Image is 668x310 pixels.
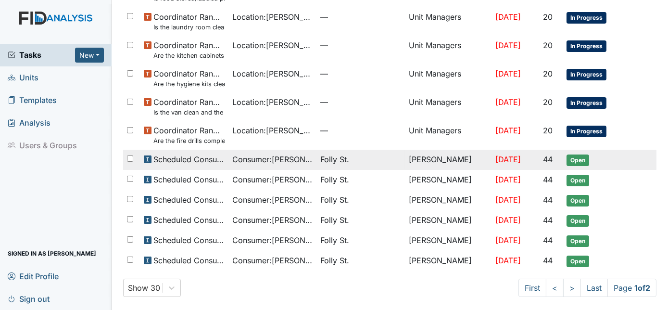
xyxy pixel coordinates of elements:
[153,214,225,226] span: Scheduled Consumer Chart Review
[153,96,225,117] span: Coordinator Random Is the van clean and the proper documentation been stored?
[8,269,59,284] span: Edit Profile
[232,234,313,246] span: Consumer : [PERSON_NAME]
[232,214,313,226] span: Consumer : [PERSON_NAME]
[320,154,349,165] span: Folly St.
[405,231,492,251] td: [PERSON_NAME]
[320,11,401,23] span: —
[153,51,225,60] small: Are the kitchen cabinets and floors clean?
[495,155,521,164] span: [DATE]
[153,11,225,32] span: Coordinator Random Is the laundry room clean and in good repair?
[8,49,75,61] a: Tasks
[518,279,656,297] nav: task-pagination
[153,255,225,266] span: Scheduled Consumer Chart Review
[495,256,521,265] span: [DATE]
[153,108,225,117] small: Is the van clean and the proper documentation been stored?
[607,279,656,297] span: Page
[567,126,606,137] span: In Progress
[543,40,553,50] span: 20
[405,190,492,210] td: [PERSON_NAME]
[580,279,608,297] a: Last
[405,150,492,170] td: [PERSON_NAME]
[543,256,553,265] span: 44
[320,194,349,206] span: Folly St.
[153,194,225,206] span: Scheduled Consumer Chart Review
[232,255,313,266] span: Consumer : [PERSON_NAME]
[405,251,492,271] td: [PERSON_NAME]
[320,255,349,266] span: Folly St.
[8,116,50,130] span: Analysis
[320,68,401,79] span: —
[495,12,521,22] span: [DATE]
[405,170,492,190] td: [PERSON_NAME]
[495,126,521,135] span: [DATE]
[8,70,38,85] span: Units
[405,7,492,36] td: Unit Managers
[405,210,492,231] td: [PERSON_NAME]
[405,36,492,64] td: Unit Managers
[153,125,225,145] span: Coordinator Random Are the fire drills completed for the most recent month?
[232,39,313,51] span: Location : [PERSON_NAME] Loop
[153,174,225,185] span: Scheduled Consumer Chart Review
[543,12,553,22] span: 20
[543,195,553,205] span: 44
[405,64,492,92] td: Unit Managers
[567,215,589,227] span: Open
[153,23,225,32] small: Is the laundry room clean and in good repair?
[495,235,521,245] span: [DATE]
[320,234,349,246] span: Folly St.
[320,125,401,136] span: —
[543,155,553,164] span: 44
[546,279,564,297] a: <
[8,291,50,306] span: Sign out
[543,126,553,135] span: 20
[75,48,104,63] button: New
[567,97,606,109] span: In Progress
[543,97,553,107] span: 20
[320,214,349,226] span: Folly St.
[153,79,225,89] small: Are the hygiene kits clean?
[495,69,521,78] span: [DATE]
[128,282,161,294] div: Show 30
[320,39,401,51] span: —
[405,121,492,149] td: Unit Managers
[543,215,553,225] span: 44
[567,256,589,267] span: Open
[8,246,96,261] span: Signed in as [PERSON_NAME]
[405,92,492,121] td: Unit Managers
[495,97,521,107] span: [DATE]
[232,68,313,79] span: Location : [PERSON_NAME] Loop
[153,136,225,145] small: Are the fire drills completed for the most recent month?
[232,125,313,136] span: Location : [PERSON_NAME] Loop
[232,11,313,23] span: Location : [PERSON_NAME] Loop
[563,279,581,297] a: >
[567,155,589,166] span: Open
[153,39,225,60] span: Coordinator Random Are the kitchen cabinets and floors clean?
[543,69,553,78] span: 20
[495,195,521,205] span: [DATE]
[232,194,313,206] span: Consumer : [PERSON_NAME]
[232,96,313,108] span: Location : [PERSON_NAME] Loop
[8,93,57,108] span: Templates
[567,12,606,24] span: In Progress
[634,283,650,293] strong: 1 of 2
[153,234,225,246] span: Scheduled Consumer Chart Review
[567,175,589,186] span: Open
[495,40,521,50] span: [DATE]
[320,174,349,185] span: Folly St.
[153,154,225,165] span: Scheduled Consumer Chart Review
[232,154,313,165] span: Consumer : [PERSON_NAME]
[567,195,589,207] span: Open
[567,235,589,247] span: Open
[567,69,606,80] span: In Progress
[232,174,313,185] span: Consumer : [PERSON_NAME]
[543,235,553,245] span: 44
[543,175,553,184] span: 44
[495,215,521,225] span: [DATE]
[495,175,521,184] span: [DATE]
[320,96,401,108] span: —
[153,68,225,89] span: Coordinator Random Are the hygiene kits clean?
[518,279,546,297] a: First
[567,40,606,52] span: In Progress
